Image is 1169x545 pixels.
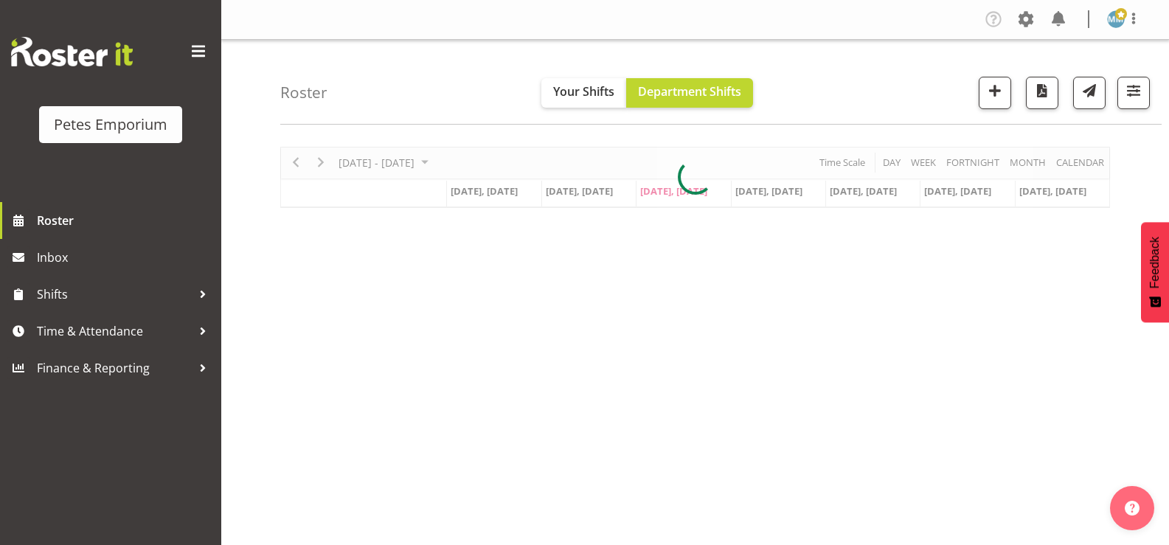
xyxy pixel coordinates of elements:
[553,83,614,100] span: Your Shifts
[626,78,753,108] button: Department Shifts
[37,283,192,305] span: Shifts
[54,114,167,136] div: Petes Emporium
[1107,10,1125,28] img: mandy-mosley3858.jpg
[1148,237,1162,288] span: Feedback
[1141,222,1169,322] button: Feedback - Show survey
[1117,77,1150,109] button: Filter Shifts
[638,83,741,100] span: Department Shifts
[1125,501,1139,516] img: help-xxl-2.png
[541,78,626,108] button: Your Shifts
[1073,77,1106,109] button: Send a list of all shifts for the selected filtered period to all rostered employees.
[37,209,214,232] span: Roster
[37,357,192,379] span: Finance & Reporting
[37,320,192,342] span: Time & Attendance
[979,77,1011,109] button: Add a new shift
[11,37,133,66] img: Rosterit website logo
[1026,77,1058,109] button: Download a PDF of the roster according to the set date range.
[37,246,214,268] span: Inbox
[280,84,327,101] h4: Roster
